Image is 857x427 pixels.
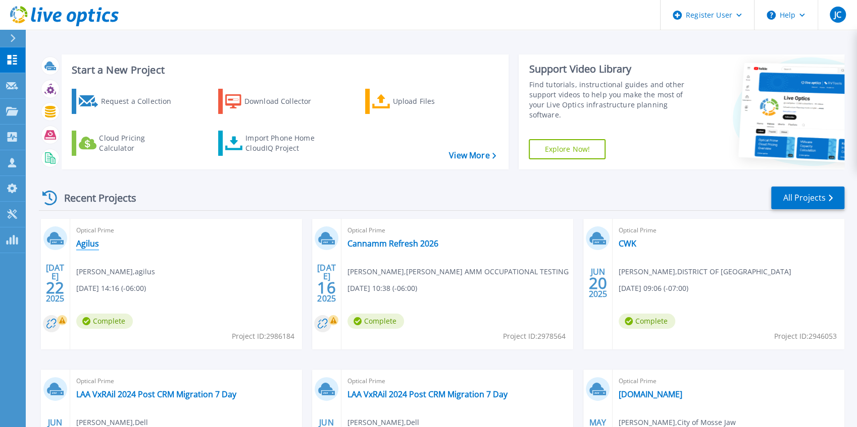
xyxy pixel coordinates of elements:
div: Recent Projects [39,186,150,210]
a: Explore Now! [529,139,606,159]
span: JC [834,11,841,19]
span: Optical Prime [619,376,838,387]
span: Optical Prime [347,376,567,387]
span: [PERSON_NAME] , agilus [76,266,155,277]
div: JUN 2025 [588,265,607,301]
div: [DATE] 2025 [317,265,336,301]
div: Upload Files [393,91,474,111]
span: 20 [588,279,607,287]
div: [DATE] 2025 [45,265,65,301]
a: Request a Collection [72,89,184,114]
span: Optical Prime [76,225,296,236]
div: Cloud Pricing Calculator [99,133,180,153]
span: 22 [46,283,64,292]
span: Project ID: 2986184 [232,331,294,342]
a: Upload Files [365,89,478,114]
div: Request a Collection [100,91,181,111]
a: CWK [619,238,636,249]
span: Complete [347,314,404,329]
a: LAA VxRAil 2024 Post CRM Migration 7 Day [347,389,508,399]
span: [PERSON_NAME] , [PERSON_NAME] AMM OCCUPATIONAL TESTING [347,266,569,277]
span: 16 [317,283,335,292]
span: [DATE] 14:16 (-06:00) [76,283,146,294]
div: Import Phone Home CloudIQ Project [245,133,324,153]
span: Optical Prime [76,376,296,387]
div: Support Video Library [529,63,693,76]
div: Download Collector [244,91,325,111]
h3: Start a New Project [72,65,495,76]
span: Optical Prime [347,225,567,236]
span: Optical Prime [619,225,838,236]
a: Agilus [76,238,99,249]
a: LAA VxRAil 2024 Post CRM Migration 7 Day [76,389,236,399]
a: Cannamm Refresh 2026 [347,238,438,249]
span: Project ID: 2978564 [503,331,566,342]
a: All Projects [771,187,844,209]
div: Find tutorials, instructional guides and other support videos to help you make the most of your L... [529,80,693,120]
a: View More [449,151,496,160]
span: [PERSON_NAME] , DISTRICT OF [GEOGRAPHIC_DATA] [619,266,791,277]
a: Cloud Pricing Calculator [72,131,184,156]
a: [DOMAIN_NAME] [619,389,682,399]
span: Project ID: 2946053 [774,331,837,342]
span: Complete [619,314,675,329]
span: [DATE] 10:38 (-06:00) [347,283,417,294]
span: Complete [76,314,133,329]
a: Download Collector [218,89,331,114]
span: [DATE] 09:06 (-07:00) [619,283,688,294]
